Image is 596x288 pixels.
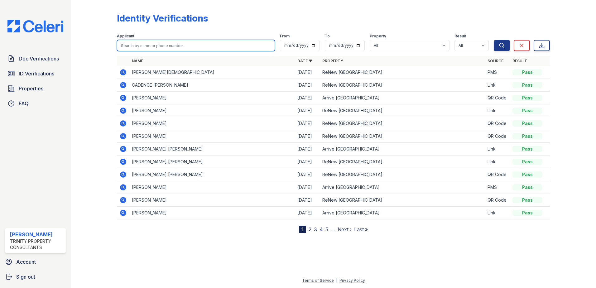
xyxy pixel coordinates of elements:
[19,55,59,62] span: Doc Verifications
[295,79,320,92] td: [DATE]
[295,168,320,181] td: [DATE]
[338,226,352,233] a: Next ›
[2,256,68,268] a: Account
[5,97,66,110] a: FAQ
[322,59,343,63] a: Property
[302,278,334,283] a: Terms of Service
[512,184,542,190] div: Pass
[129,79,295,92] td: CADENCE [PERSON_NAME]
[512,197,542,203] div: Pass
[2,20,68,32] img: CE_Logo_Blue-a8612792a0a2168367f1c8372b55b34899dd931a85d93a1a3d3e32e68fde9ad4.png
[320,66,485,79] td: ReNew [GEOGRAPHIC_DATA]
[512,95,542,101] div: Pass
[19,70,54,77] span: ID Verifications
[129,156,295,168] td: [PERSON_NAME] [PERSON_NAME]
[295,92,320,104] td: [DATE]
[5,82,66,95] a: Properties
[485,104,510,117] td: Link
[485,207,510,219] td: Link
[320,181,485,194] td: Arrive [GEOGRAPHIC_DATA]
[295,143,320,156] td: [DATE]
[5,52,66,65] a: Doc Verifications
[512,69,542,75] div: Pass
[512,133,542,139] div: Pass
[117,34,134,39] label: Applicant
[129,207,295,219] td: [PERSON_NAME]
[325,226,328,233] a: 5
[485,130,510,143] td: QR Code
[295,207,320,219] td: [DATE]
[295,117,320,130] td: [DATE]
[129,168,295,181] td: [PERSON_NAME] [PERSON_NAME]
[19,85,43,92] span: Properties
[280,34,290,39] label: From
[129,181,295,194] td: [PERSON_NAME]
[512,108,542,114] div: Pass
[295,194,320,207] td: [DATE]
[16,258,36,266] span: Account
[485,156,510,168] td: Link
[320,130,485,143] td: ReNew [GEOGRAPHIC_DATA]
[19,100,29,107] span: FAQ
[512,82,542,88] div: Pass
[485,143,510,156] td: Link
[485,181,510,194] td: PMS
[314,226,317,233] a: 3
[485,168,510,181] td: QR Code
[129,117,295,130] td: [PERSON_NAME]
[129,92,295,104] td: [PERSON_NAME]
[512,171,542,178] div: Pass
[299,226,306,233] div: 1
[485,66,510,79] td: PMS
[512,146,542,152] div: Pass
[295,156,320,168] td: [DATE]
[512,59,527,63] a: Result
[132,59,143,63] a: Name
[295,104,320,117] td: [DATE]
[320,117,485,130] td: ReNew [GEOGRAPHIC_DATA]
[10,238,63,251] div: Trinity Property Consultants
[454,34,466,39] label: Result
[339,278,365,283] a: Privacy Policy
[488,59,503,63] a: Source
[295,181,320,194] td: [DATE]
[485,194,510,207] td: QR Code
[320,207,485,219] td: Arrive [GEOGRAPHIC_DATA]
[10,231,63,238] div: [PERSON_NAME]
[320,156,485,168] td: ReNew [GEOGRAPHIC_DATA]
[16,273,35,281] span: Sign out
[129,66,295,79] td: [PERSON_NAME][DEMOGRAPHIC_DATA]
[485,117,510,130] td: QR Code
[331,226,335,233] span: …
[320,168,485,181] td: ReNew [GEOGRAPHIC_DATA]
[117,12,208,24] div: Identity Verifications
[370,34,386,39] label: Property
[129,104,295,117] td: [PERSON_NAME]
[320,79,485,92] td: ReNew [GEOGRAPHIC_DATA]
[320,104,485,117] td: ReNew [GEOGRAPHIC_DATA]
[512,120,542,127] div: Pass
[512,159,542,165] div: Pass
[129,143,295,156] td: [PERSON_NAME] [PERSON_NAME]
[2,271,68,283] a: Sign out
[117,40,275,51] input: Search by name or phone number
[295,66,320,79] td: [DATE]
[295,130,320,143] td: [DATE]
[320,194,485,207] td: ReNew [GEOGRAPHIC_DATA]
[354,226,368,233] a: Last »
[320,143,485,156] td: Arrive [GEOGRAPHIC_DATA]
[129,130,295,143] td: [PERSON_NAME]
[320,226,323,233] a: 4
[485,92,510,104] td: QR Code
[309,226,311,233] a: 2
[297,59,312,63] a: Date ▼
[512,210,542,216] div: Pass
[129,194,295,207] td: [PERSON_NAME]
[325,34,330,39] label: To
[320,92,485,104] td: Arrive [GEOGRAPHIC_DATA]
[485,79,510,92] td: Link
[5,67,66,80] a: ID Verifications
[336,278,337,283] div: |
